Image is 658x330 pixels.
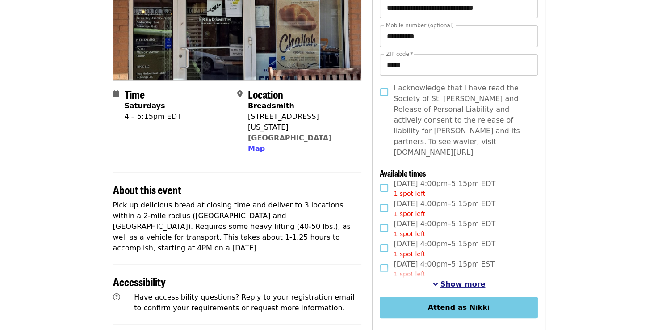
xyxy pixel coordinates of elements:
strong: Breadsmith [248,102,294,110]
span: Have accessibility questions? Reply to your registration email to confirm your requirements or re... [134,293,354,312]
i: calendar icon [113,90,119,98]
p: Pick up delicious bread at closing time and deliver to 3 locations within a 2-mile radius ([GEOGR... [113,200,362,254]
span: 1 spot left [394,250,425,258]
span: Map [248,144,265,153]
input: ZIP code [380,54,537,76]
i: map-marker-alt icon [237,90,243,98]
span: [DATE] 4:00pm–5:15pm EST [394,259,495,279]
label: Mobile number (optional) [386,23,454,28]
button: Map [248,144,265,154]
div: [STREET_ADDRESS][US_STATE] [248,111,354,133]
span: About this event [113,182,181,197]
span: 1 spot left [394,190,425,197]
i: question-circle icon [113,293,120,301]
span: I acknowledge that I have read the Society of St. [PERSON_NAME] and Release of Personal Liability... [394,83,530,158]
span: [DATE] 4:00pm–5:15pm EDT [394,199,495,219]
input: Mobile number (optional) [380,25,537,47]
span: 1 spot left [394,230,425,237]
span: Available times [380,167,426,179]
span: [DATE] 4:00pm–5:15pm EDT [394,239,495,259]
span: Show more [440,280,486,288]
div: 4 – 5:15pm EDT [125,111,181,122]
button: See more timeslots [432,279,486,290]
a: [GEOGRAPHIC_DATA] [248,134,331,142]
span: 1 spot left [394,210,425,217]
span: [DATE] 4:00pm–5:15pm EDT [394,219,495,239]
button: Attend as Nikki [380,297,537,318]
span: Accessibility [113,274,166,289]
span: Location [248,86,283,102]
span: [DATE] 4:00pm–5:15pm EDT [394,178,495,199]
span: Time [125,86,145,102]
strong: Saturdays [125,102,165,110]
label: ZIP code [386,51,413,57]
span: 1 spot left [394,271,425,278]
